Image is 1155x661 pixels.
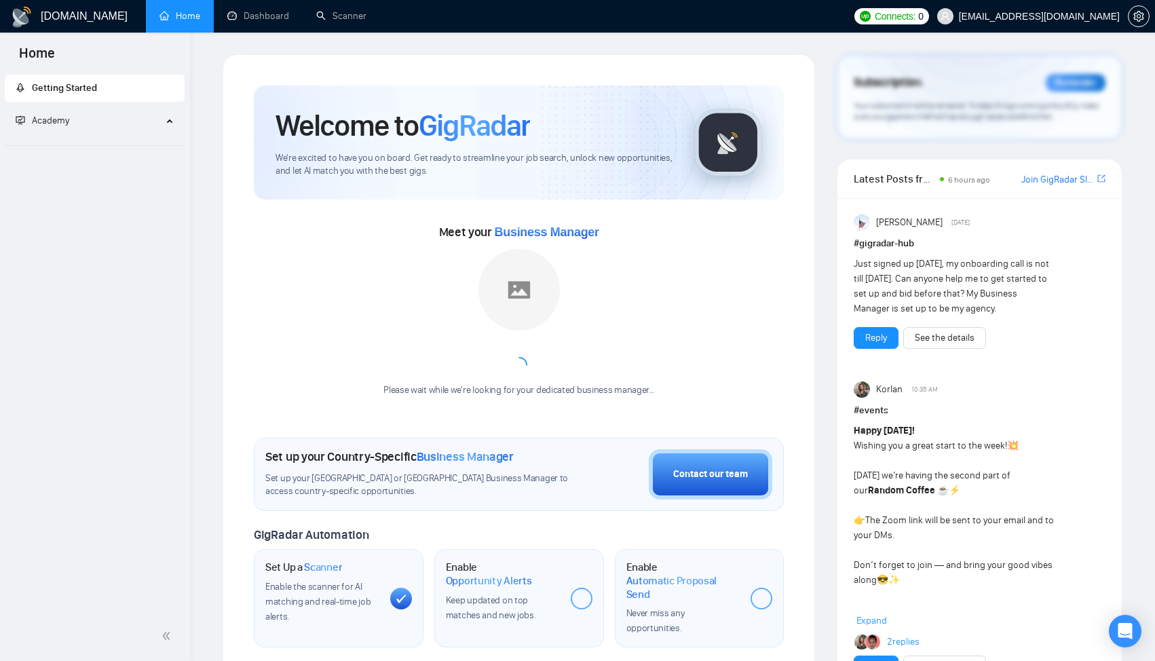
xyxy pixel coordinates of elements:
[918,9,924,24] span: 0
[446,561,560,587] h1: Enable
[1046,74,1105,92] div: Reminder
[875,9,915,24] span: Connects:
[951,216,970,229] span: [DATE]
[876,382,903,397] span: Korlan
[649,449,772,499] button: Contact our team
[16,115,69,126] span: Academy
[1109,615,1141,647] div: Open Intercom Messenger
[1021,172,1095,187] a: Join GigRadar Slack Community
[446,574,532,588] span: Opportunity Alerts
[854,214,870,231] img: Anisuzzaman Khan
[254,527,368,542] span: GigRadar Automation
[16,115,25,125] span: fund-projection-screen
[626,574,740,601] span: Automatic Proposal Send
[316,10,366,22] a: searchScanner
[911,604,922,616] span: ☺️
[495,225,599,239] span: Business Manager
[1128,11,1150,22] a: setting
[937,485,949,496] span: ☕
[868,485,935,496] strong: Random Coffee
[865,635,880,649] img: JM
[888,574,900,586] span: ✨
[949,485,960,496] span: ⚡
[948,175,990,185] span: 6 hours ago
[11,6,33,28] img: logo
[626,561,740,601] h1: Enable
[276,152,673,178] span: We're excited to have you on board. Get ready to streamline your job search, unlock new opportuni...
[854,257,1055,316] div: Just signed up [DATE], my onboarding call is not till [DATE]. Can anyone help me to get started t...
[446,594,536,621] span: Keep updated on top matches and new jobs.
[265,449,514,464] h1: Set up your Country-Specific
[865,330,887,345] a: Reply
[1128,5,1150,27] button: setting
[854,403,1105,418] h1: # events
[876,215,943,230] span: [PERSON_NAME]
[854,381,870,398] img: Korlan
[694,109,762,176] img: gigradar-logo.png
[626,607,685,634] span: Never miss any opportunities.
[417,449,514,464] span: Business Manager
[941,12,950,21] span: user
[5,140,185,149] li: Academy Homepage
[5,75,185,102] li: Getting Started
[915,330,974,345] a: See the details
[276,107,530,144] h1: Welcome to
[860,11,871,22] img: upwork-logo.png
[265,581,371,622] span: Enable the scanner for AI matching and real-time job alerts.
[854,170,936,187] span: Latest Posts from the GigRadar Community
[673,467,748,482] div: Contact our team
[854,71,921,94] span: Subscription
[32,115,69,126] span: Academy
[304,561,342,574] span: Scanner
[439,225,599,240] span: Meet your
[419,107,530,144] span: GigRadar
[227,10,289,22] a: dashboardDashboard
[16,83,25,92] span: rocket
[8,43,66,72] span: Home
[856,615,887,626] span: Expand
[877,574,888,586] span: 😎
[1097,172,1105,185] a: export
[911,383,938,396] span: 10:35 AM
[854,425,915,436] strong: Happy [DATE]!
[32,82,97,94] span: Getting Started
[854,327,898,349] button: Reply
[1129,11,1149,22] span: setting
[162,629,175,643] span: double-left
[1007,440,1019,451] span: 💥
[265,561,342,574] h1: Set Up a
[854,100,1098,122] span: Your subscription will be renewed. To keep things running smoothly, make sure your payment method...
[854,635,869,649] img: Korlan
[265,472,569,498] span: Set up your [GEOGRAPHIC_DATA] or [GEOGRAPHIC_DATA] Business Manager to access country-specific op...
[509,356,528,375] span: loading
[375,384,662,397] div: Please wait while we're looking for your dedicated business manager...
[1097,173,1105,184] span: export
[478,249,560,330] img: placeholder.png
[159,10,200,22] a: homeHome
[887,635,920,649] a: 2replies
[903,327,986,349] button: See the details
[854,514,865,526] span: 👉
[854,236,1105,251] h1: # gigradar-hub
